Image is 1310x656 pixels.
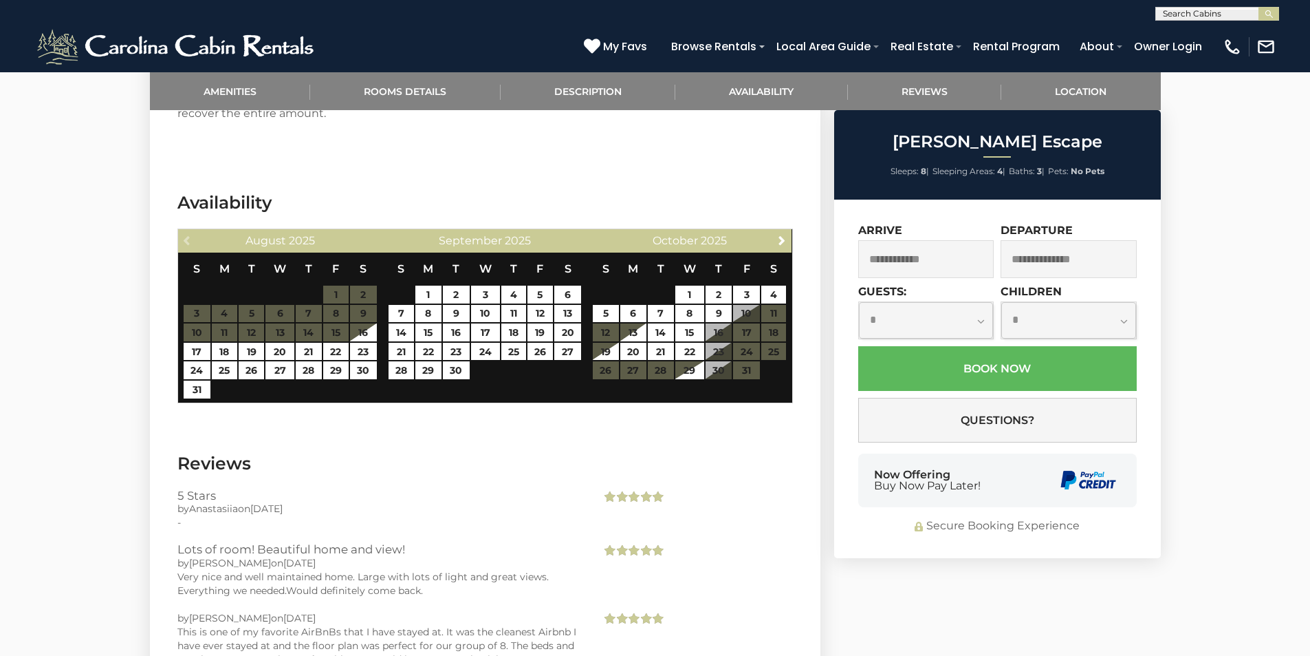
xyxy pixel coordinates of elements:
[776,235,787,246] span: Next
[858,346,1137,391] button: Book Now
[332,262,339,275] span: Friday
[858,398,1137,443] button: Questions?
[265,343,294,361] a: 20
[389,305,414,323] a: 7
[389,361,414,379] a: 28
[536,262,543,275] span: Friday
[350,361,377,379] a: 30
[675,324,704,341] a: 15
[265,361,294,379] a: 27
[443,286,470,304] a: 2
[664,34,763,59] a: Browse Rentals
[184,361,210,379] a: 24
[350,343,377,361] a: 23
[997,166,1003,176] strong: 4
[177,452,793,476] h3: Reviews
[838,133,1157,151] h2: [PERSON_NAME] Escape
[921,166,926,176] strong: 8
[858,285,906,298] label: Guests:
[471,324,500,341] a: 17
[554,286,581,304] a: 6
[657,262,664,275] span: Tuesday
[620,305,647,323] a: 6
[283,612,316,624] span: [DATE]
[648,324,673,341] a: 14
[510,262,517,275] span: Thursday
[177,191,793,215] h3: Availability
[554,305,581,323] a: 13
[389,324,414,341] a: 14
[189,557,271,569] span: [PERSON_NAME]
[706,286,732,304] a: 2
[415,305,441,323] a: 8
[274,262,286,275] span: Wednesday
[1048,166,1069,176] span: Pets:
[501,324,526,341] a: 18
[184,343,210,361] a: 17
[773,231,790,248] a: Next
[415,361,441,379] a: 29
[415,286,441,304] a: 1
[701,234,727,247] span: 2025
[239,361,264,379] a: 26
[653,234,698,247] span: October
[554,343,581,361] a: 27
[620,324,647,341] a: 13
[675,286,704,304] a: 1
[177,489,581,502] h3: 5 Stars
[423,262,433,275] span: Monday
[684,262,696,275] span: Wednesday
[296,361,321,379] a: 28
[439,234,502,247] span: September
[350,324,377,341] a: 16
[733,286,760,304] a: 3
[769,34,877,59] a: Local Area Guide
[715,262,722,275] span: Thursday
[443,324,470,341] a: 16
[891,166,919,176] span: Sleeps:
[1071,166,1104,176] strong: No Pets
[150,72,311,110] a: Amenities
[884,34,960,59] a: Real Estate
[1037,166,1042,176] strong: 3
[874,480,981,491] span: Buy Now Pay Later!
[501,286,526,304] a: 4
[874,469,981,491] div: Now Offering
[443,343,470,361] a: 23
[34,26,320,67] img: White-1-2.png
[250,502,283,515] span: [DATE]
[452,262,459,275] span: Tuesday
[628,262,638,275] span: Monday
[397,262,404,275] span: Sunday
[1001,72,1161,110] a: Location
[761,286,786,304] a: 4
[706,305,732,323] a: 9
[891,162,929,180] li: |
[675,72,848,110] a: Availability
[648,343,673,361] a: 21
[389,343,414,361] a: 21
[248,262,255,275] span: Tuesday
[193,262,200,275] span: Sunday
[593,343,618,361] a: 19
[177,611,581,625] div: by on
[184,381,210,399] a: 31
[501,72,676,110] a: Description
[527,286,553,304] a: 5
[239,343,264,361] a: 19
[443,361,470,379] a: 30
[296,343,321,361] a: 21
[415,343,441,361] a: 22
[310,72,501,110] a: Rooms Details
[1127,34,1209,59] a: Owner Login
[1009,166,1035,176] span: Baths:
[1001,285,1062,298] label: Children
[966,34,1067,59] a: Rental Program
[323,361,349,379] a: 29
[675,305,704,323] a: 8
[219,262,230,275] span: Monday
[360,262,367,275] span: Saturday
[858,518,1137,534] div: Secure Booking Experience
[932,162,1005,180] li: |
[527,324,553,341] a: 19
